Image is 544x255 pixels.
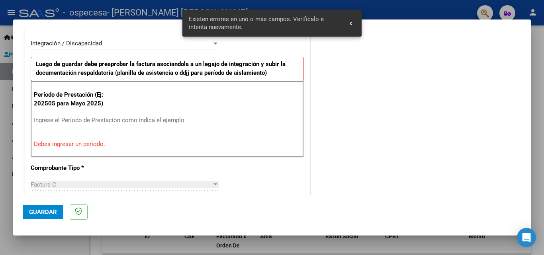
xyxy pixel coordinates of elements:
span: Integración / Discapacidad [31,40,102,47]
button: x [343,16,358,30]
span: Existen errores en uno o más campos. Verifícalo e intenta nuevamente. [189,15,340,31]
p: Debes ingresar un período. [34,140,301,149]
span: Factura C [31,181,56,188]
span: Guardar [29,208,57,216]
p: Período de Prestación (Ej: 202505 para Mayo 2025) [34,90,114,108]
strong: Luego de guardar debe preaprobar la factura asociandola a un legajo de integración y subir la doc... [36,60,286,77]
div: Open Intercom Messenger [517,228,536,247]
span: x [349,19,352,27]
button: Guardar [23,205,63,219]
p: Comprobante Tipo * [31,164,113,173]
